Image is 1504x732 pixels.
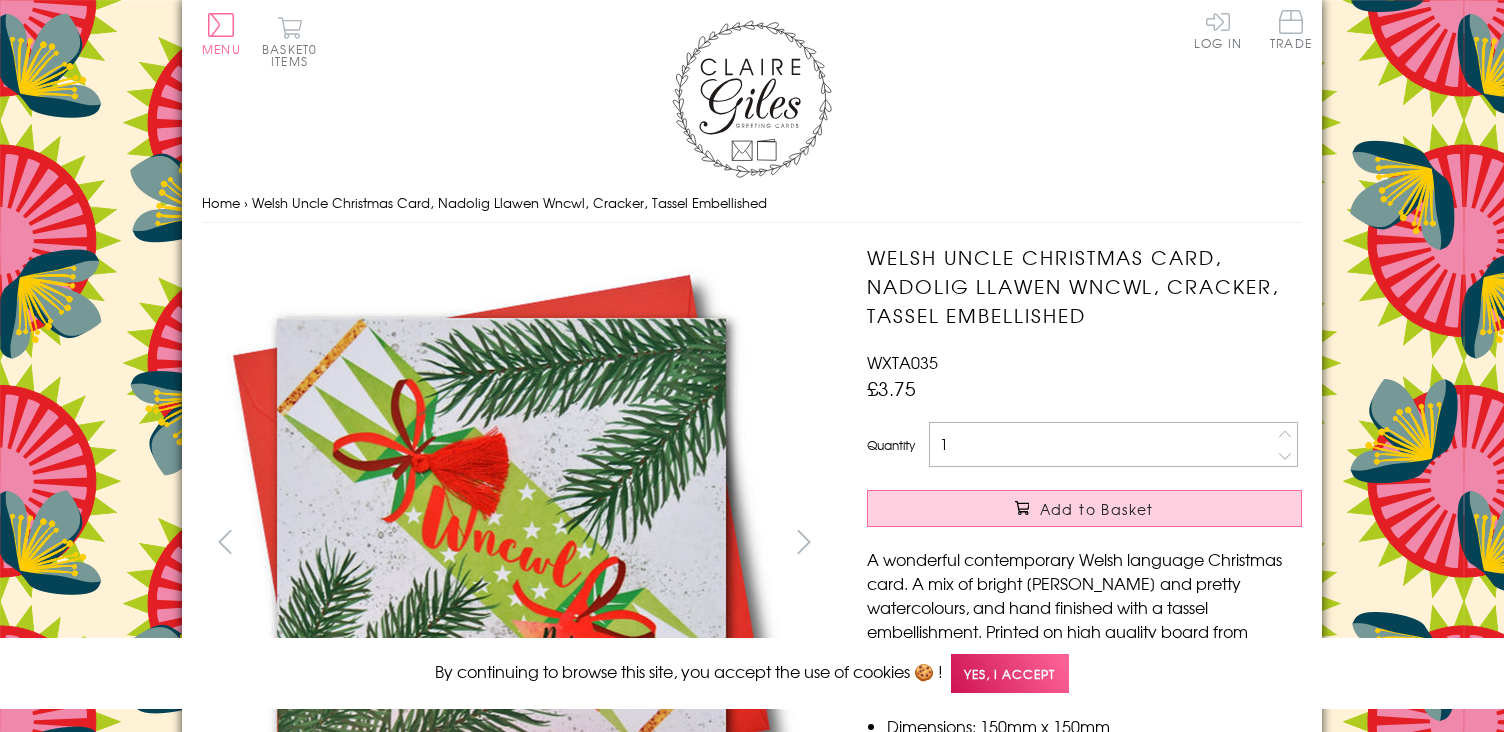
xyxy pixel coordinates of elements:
[867,243,1302,329] h1: Welsh Uncle Christmas Card, Nadolig Llawen Wncwl, Cracker, Tassel Embellished
[262,16,317,67] button: Basket0 items
[1194,10,1242,49] a: Log In
[202,13,241,55] button: Menu
[202,519,247,564] button: prev
[867,490,1302,527] button: Add to Basket
[1270,10,1312,49] span: Trade
[271,40,317,70] span: 0 items
[867,350,938,374] span: WXTA035
[1270,10,1312,53] a: Trade
[867,436,915,454] label: Quantity
[252,193,767,212] span: Welsh Uncle Christmas Card, Nadolig Llawen Wncwl, Cracker, Tassel Embellished
[951,654,1069,693] span: Yes, I accept
[1040,499,1154,519] span: Add to Basket
[202,183,1302,224] nav: breadcrumbs
[202,40,241,58] span: Menu
[782,519,827,564] button: next
[202,193,240,212] a: Home
[867,374,916,402] span: £3.75
[244,193,248,212] span: ›
[672,20,832,178] img: Claire Giles Greetings Cards
[867,547,1302,691] p: A wonderful contemporary Welsh language Christmas card. A mix of bright [PERSON_NAME] and pretty ...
